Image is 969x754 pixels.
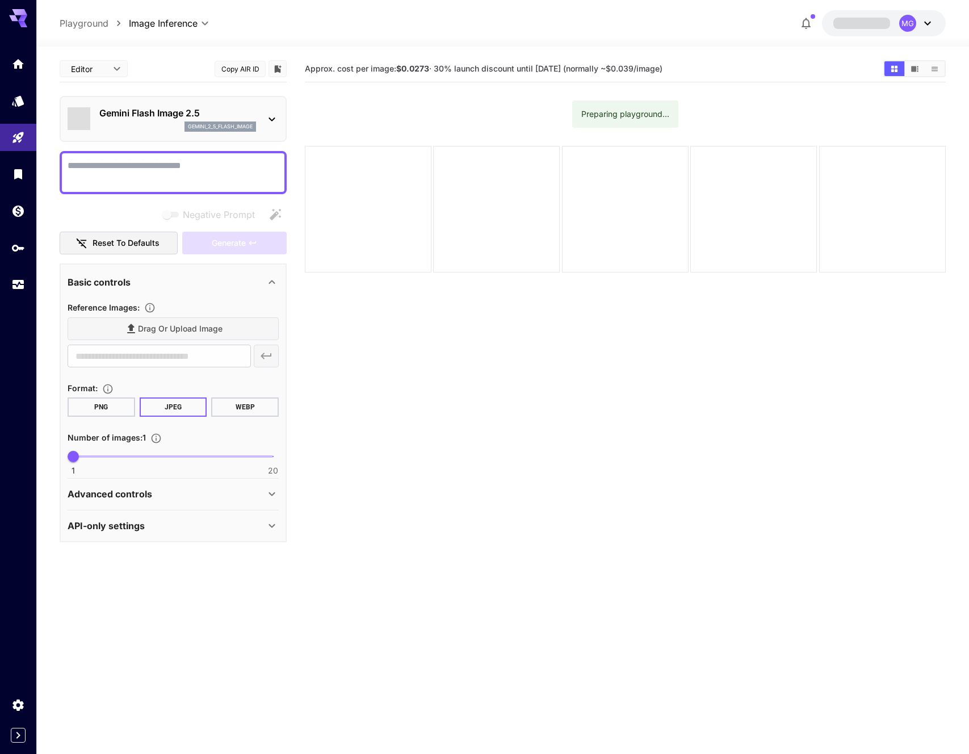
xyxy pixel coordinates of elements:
button: Show images in list view [925,61,945,76]
button: Specify how many images to generate in a single request. Each image generation will be charged se... [146,433,166,444]
button: WEBP [211,397,279,417]
a: Playground [60,16,108,30]
span: Negative prompts are not compatible with the selected model. [160,207,264,221]
p: Gemini Flash Image 2.5 [99,106,256,120]
div: API Keys [11,241,25,255]
b: $0.0273 [396,64,429,73]
span: Editor [71,63,106,75]
button: Show images in grid view [884,61,904,76]
button: Choose the file format for the output image. [98,383,118,395]
div: Playground [11,131,25,145]
span: Number of images : 1 [68,433,146,442]
span: Approx. cost per image: · 30% launch discount until [DATE] (normally ~$0.039/image) [305,64,662,73]
button: Add to library [272,62,283,76]
p: Basic controls [68,275,131,289]
div: Library [11,167,25,181]
span: Negative Prompt [183,208,255,221]
span: Format : [68,383,98,393]
p: gemini_2_5_flash_image [188,123,253,131]
div: Wallet [11,204,25,218]
button: Expand sidebar [11,728,26,743]
div: Settings [11,698,25,712]
button: JPEG [140,397,207,417]
div: Preparing playground... [581,104,669,124]
button: Reset to defaults [60,232,178,255]
div: Show images in grid viewShow images in video viewShow images in list view [883,60,946,77]
div: Gemini Flash Image 2.5gemini_2_5_flash_image [68,102,279,136]
p: API-only settings [68,519,145,533]
div: MG [899,15,916,32]
button: Show images in video view [905,61,925,76]
span: 20 [268,465,278,476]
div: Advanced controls [68,480,279,508]
div: Models [11,94,25,108]
button: Upload a reference image to guide the result. This is needed for Image-to-Image or Inpainting. Su... [140,302,160,313]
button: MG [822,10,946,36]
div: Basic controls [68,269,279,296]
div: API-only settings [68,512,279,539]
nav: breadcrumb [60,16,129,30]
p: Advanced controls [68,487,152,501]
span: 1 [72,465,75,476]
div: Usage [11,278,25,292]
span: Reference Images : [68,303,140,312]
button: Copy AIR ID [215,61,266,77]
span: Image Inference [129,16,198,30]
div: Home [11,57,25,71]
button: PNG [68,397,135,417]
